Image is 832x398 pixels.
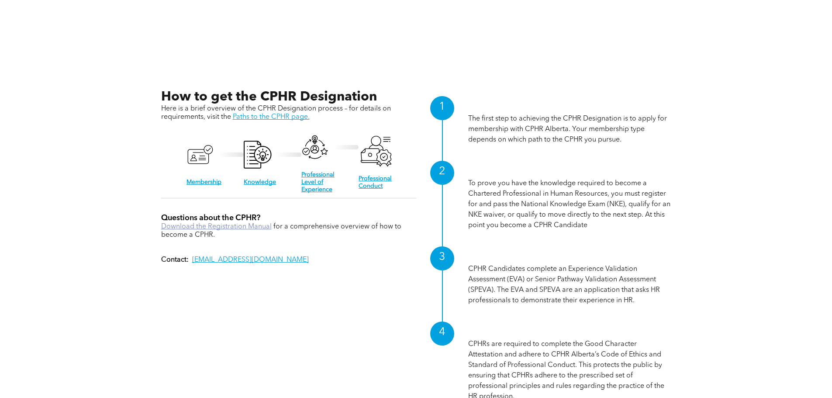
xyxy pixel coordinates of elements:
span: for a comprehensive overview of how to become a CPHR. [161,223,401,239]
a: Download the Registration Manual [161,223,272,230]
p: CPHR Candidates complete an Experience Validation Assessment (EVA) or Senior Pathway Validation A... [468,264,671,306]
div: 4 [430,322,454,346]
p: To prove you have the knowledge required to become a Chartered Professional in Human Resources, y... [468,178,671,231]
h1: Professional Conduct [468,325,671,339]
h1: Membership [468,100,671,114]
span: Here is a brief overview of the CPHR Designation process – for details on requirements, visit the [161,105,391,121]
a: Professional Level of Experience [301,172,335,193]
a: [EMAIL_ADDRESS][DOMAIN_NAME] [192,256,309,263]
span: How to get the CPHR Designation [161,90,377,104]
h1: Professional Level of Experience [468,250,671,264]
span: Questions about the CPHR? [161,214,260,222]
a: Membership [186,179,221,185]
div: 1 [430,96,454,120]
a: Professional Conduct [359,176,392,189]
a: Knowledge [244,179,276,185]
h1: Knowledge [468,165,671,178]
strong: Contact: [161,256,189,263]
div: 2 [430,161,454,185]
a: Paths to the CPHR page. [233,114,310,121]
p: The first step to achieving the CPHR Designation is to apply for membership with CPHR Alberta. Yo... [468,114,671,145]
div: 3 [430,246,454,270]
